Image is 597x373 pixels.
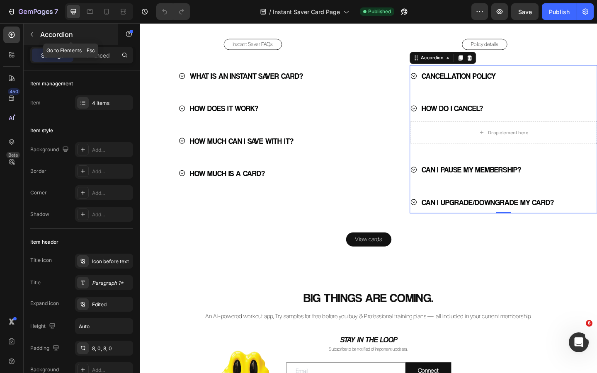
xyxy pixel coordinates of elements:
[140,23,597,373] iframe: Design area
[75,319,133,334] input: Auto
[30,238,58,246] div: Item header
[92,345,131,352] div: 8, 0, 8, 0
[92,168,131,175] div: Add...
[30,300,59,307] div: Expand icon
[3,3,62,20] button: 7
[30,80,73,87] div: Item management
[30,257,52,264] div: Title icon
[30,127,53,134] div: Item style
[569,332,589,352] iframe: Intercom live chat
[40,29,111,39] p: Accordion
[6,152,20,158] div: Beta
[92,301,131,308] div: Edited
[368,8,391,15] span: Published
[1,313,497,325] p: An Ai-powered workout app, Try samples for free before you buy & Professional training plans — al...
[30,167,46,175] div: Border
[234,229,264,241] p: View cards
[542,3,577,20] button: Publish
[92,99,131,107] div: 4 items
[92,279,131,287] div: Paragraph 1*
[30,144,70,155] div: Background
[54,7,58,17] p: 7
[30,279,41,286] div: Title
[304,34,332,41] div: Accordion
[306,152,415,167] p: CAN I PAUSE MY MEMBERSHIP?
[82,51,110,60] p: Advanced
[518,8,532,15] span: Save
[511,3,539,20] button: Save
[549,7,570,16] div: Publish
[30,321,57,332] div: Height
[92,211,131,218] div: Add...
[156,3,190,20] div: Undo/Redo
[306,187,451,202] p: CAN I UPGRADE/DOWNGRADE MY CARD?
[30,99,41,107] div: Item
[30,189,47,196] div: Corner
[273,7,340,16] span: Instant Saver Card Page
[92,189,131,197] div: Add...
[586,320,592,327] span: 6
[30,343,61,354] div: Padding
[92,146,131,154] div: Add...
[30,211,49,218] div: Shadow
[8,88,20,95] div: 450
[41,51,64,60] p: Settings
[306,85,373,100] p: HOW DO I CANCEL?
[92,258,131,265] div: Icon before text
[224,228,274,243] a: View cards
[306,50,387,65] p: CANCELLATION POLICY
[269,7,271,16] span: /
[379,116,422,122] div: Drop element here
